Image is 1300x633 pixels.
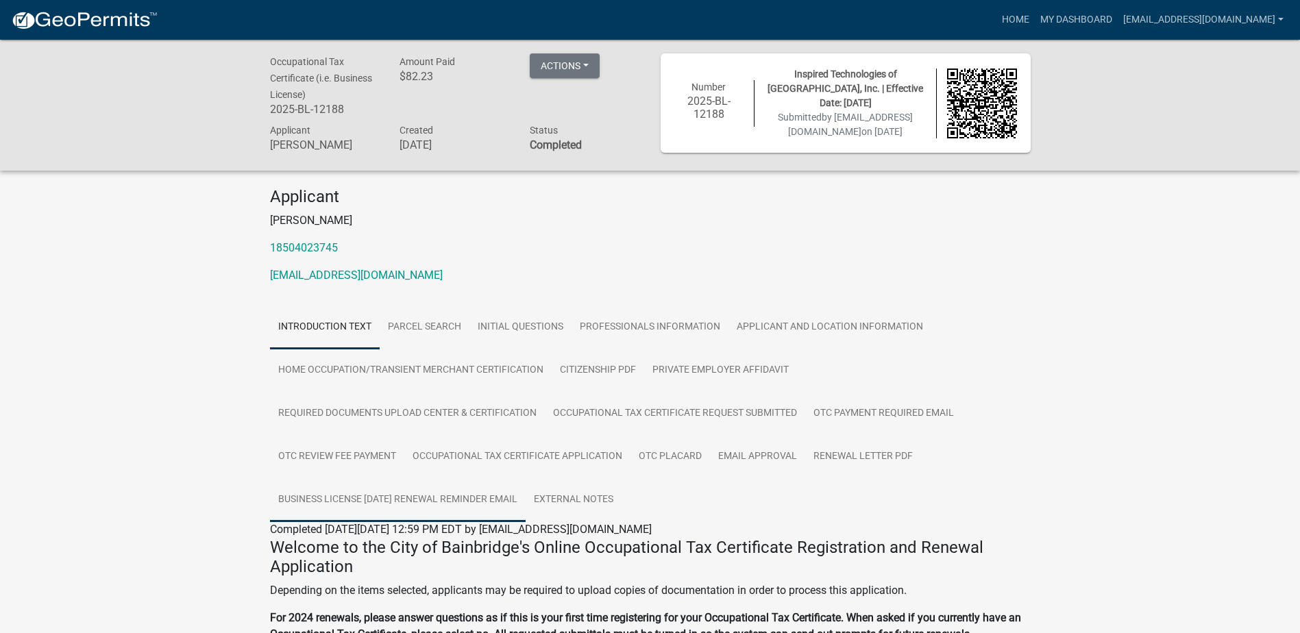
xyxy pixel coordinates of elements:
[768,69,923,108] span: Inspired Technologies of [GEOGRAPHIC_DATA], Inc. | Effective Date: [DATE]
[270,212,1031,229] p: [PERSON_NAME]
[530,138,582,151] strong: Completed
[270,241,338,254] a: 18504023745
[630,435,710,479] a: OTC Placard
[788,112,913,137] span: by [EMAIL_ADDRESS][DOMAIN_NAME]
[270,125,310,136] span: Applicant
[270,306,380,349] a: Introduction Text
[270,582,1031,599] p: Depending on the items selected, applicants may be required to upload copies of documentation in ...
[469,306,572,349] a: Initial Questions
[270,138,380,151] h6: [PERSON_NAME]
[270,538,1031,578] h4: Welcome to the City of Bainbridge's Online Occupational Tax Certificate Registration and Renewal ...
[400,125,433,136] span: Created
[270,435,404,479] a: OTC Review Fee Payment
[728,306,931,349] a: Applicant and Location Information
[400,56,455,67] span: Amount Paid
[380,306,469,349] a: Parcel search
[710,435,805,479] a: Email Approval
[526,478,622,522] a: External Notes
[270,392,545,436] a: Required Documents Upload Center & Certification
[270,103,380,116] h6: 2025-BL-12188
[1035,7,1118,33] a: My Dashboard
[404,435,630,479] a: Occupational Tax Certificate Application
[644,349,797,393] a: Private Employer Affidavit
[778,112,913,137] span: Submitted on [DATE]
[270,349,552,393] a: Home Occupation/Transient Merchant Certification
[400,138,509,151] h6: [DATE]
[805,435,921,479] a: Renewal Letter PDF
[996,7,1035,33] a: Home
[545,392,805,436] a: Occupational Tax Certificate Request Submitted
[270,269,443,282] a: [EMAIL_ADDRESS][DOMAIN_NAME]
[674,95,744,121] h6: 2025-BL-12188
[400,70,509,83] h6: $82.23
[1118,7,1289,33] a: [EMAIL_ADDRESS][DOMAIN_NAME]
[270,187,1031,207] h4: Applicant
[572,306,728,349] a: Professionals Information
[947,69,1017,138] img: QR code
[530,125,558,136] span: Status
[270,523,652,536] span: Completed [DATE][DATE] 12:59 PM EDT by [EMAIL_ADDRESS][DOMAIN_NAME]
[805,392,962,436] a: OTC Payment Required Email
[530,53,600,78] button: Actions
[691,82,726,92] span: Number
[270,56,372,100] span: Occupational Tax Certificate (i.e. Business License)
[270,478,526,522] a: Business License [DATE] Renewal Reminder Email
[552,349,644,393] a: Citizenship PDF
